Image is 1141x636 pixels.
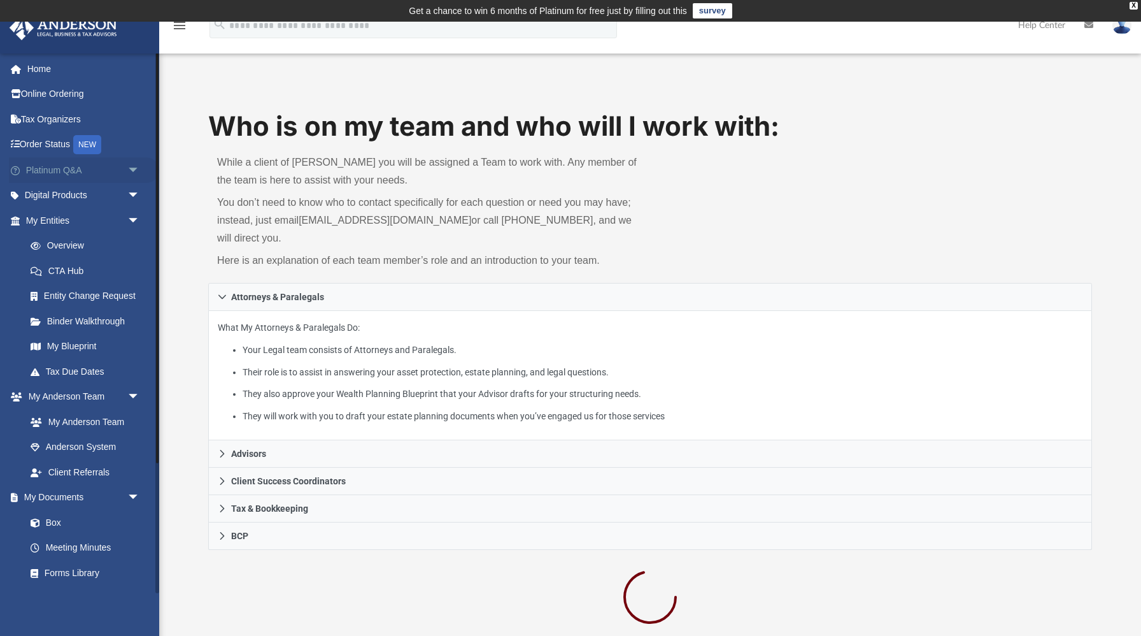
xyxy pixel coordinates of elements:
a: Forms Library [18,560,146,586]
a: BCP [208,523,1092,550]
a: Binder Walkthrough [18,308,159,334]
a: My Entitiesarrow_drop_down [9,208,159,233]
span: Attorneys & Paralegals [231,293,324,301]
a: survey [693,3,732,18]
div: close [1130,2,1138,10]
a: Client Success Coordinators [208,468,1092,495]
span: Client Success Coordinators [231,477,346,486]
li: Their role is to assist in answering your asset protection, estate planning, and legal questions. [243,365,1082,380]
p: Here is an explanation of each team member’s role and an introduction to your team. [217,252,641,270]
a: Entity Change Request [18,284,159,309]
a: menu [172,24,187,33]
a: Order StatusNEW [9,132,159,158]
p: You don’t need to know who to contact specifically for each question or need you may have; instea... [217,194,641,247]
li: Your Legal team consists of Attorneys and Paralegals. [243,342,1082,358]
i: search [213,17,227,31]
a: My Documentsarrow_drop_down [9,485,153,510]
span: arrow_drop_down [127,485,153,511]
a: Home [9,56,159,82]
a: My Anderson Team [18,409,146,435]
a: Online Ordering [9,82,159,107]
a: Box [18,510,146,535]
a: Tax & Bookkeeping [208,495,1092,523]
a: Platinum Q&Aarrow_drop_down [9,157,159,183]
a: Advisors [208,440,1092,468]
i: menu [172,18,187,33]
img: User Pic [1112,16,1131,34]
a: My Blueprint [18,334,153,359]
span: arrow_drop_down [127,384,153,410]
a: Tax Organizers [9,106,159,132]
a: Anderson System [18,435,153,460]
a: Notarize [18,586,153,611]
a: CTA Hub [18,258,159,284]
div: Attorneys & Paralegals [208,311,1092,440]
span: arrow_drop_down [127,208,153,234]
div: NEW [73,135,101,154]
span: arrow_drop_down [127,157,153,184]
span: BCP [231,531,248,540]
h1: Who is on my team and who will I work with: [208,108,1092,145]
a: Overview [18,233,159,259]
a: My Anderson Teamarrow_drop_down [9,384,153,410]
img: Anderson Advisors Platinum Portal [6,15,121,40]
a: Digital Productsarrow_drop_down [9,183,159,208]
a: Meeting Minutes [18,535,153,561]
span: Tax & Bookkeeping [231,504,308,513]
a: [EMAIL_ADDRESS][DOMAIN_NAME] [299,215,471,226]
p: What My Attorneys & Paralegals Do: [218,320,1082,424]
span: arrow_drop_down [127,183,153,209]
a: Attorneys & Paralegals [208,283,1092,311]
span: Advisors [231,449,266,458]
div: Get a chance to win 6 months of Platinum for free just by filling out this [409,3,687,18]
a: Client Referrals [18,459,153,485]
li: They will work with you to draft your estate planning documents when you’ve engaged us for those ... [243,408,1082,424]
a: Tax Due Dates [18,359,159,384]
p: While a client of [PERSON_NAME] you will be assigned a Team to work with. Any member of the team ... [217,154,641,189]
li: They also approve your Wealth Planning Blueprint that your Advisor drafts for your structuring ne... [243,386,1082,402]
